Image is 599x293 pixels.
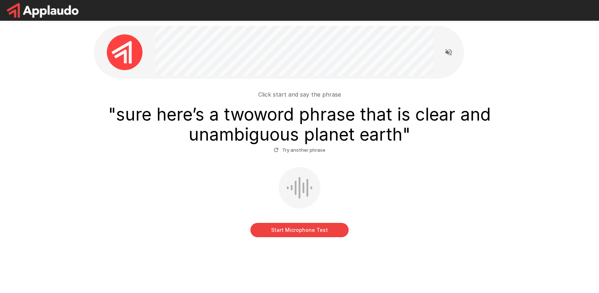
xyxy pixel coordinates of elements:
[441,45,456,59] button: Read questions aloud
[250,223,349,237] button: Start Microphone Test
[258,90,341,99] p: Click start and say the phrase
[97,104,503,145] h3: " sure here’s a twoword phrase that is clear and unambiguous planet earth "
[272,145,327,156] button: Try another phrase
[107,34,143,70] img: applaudo_avatar.png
